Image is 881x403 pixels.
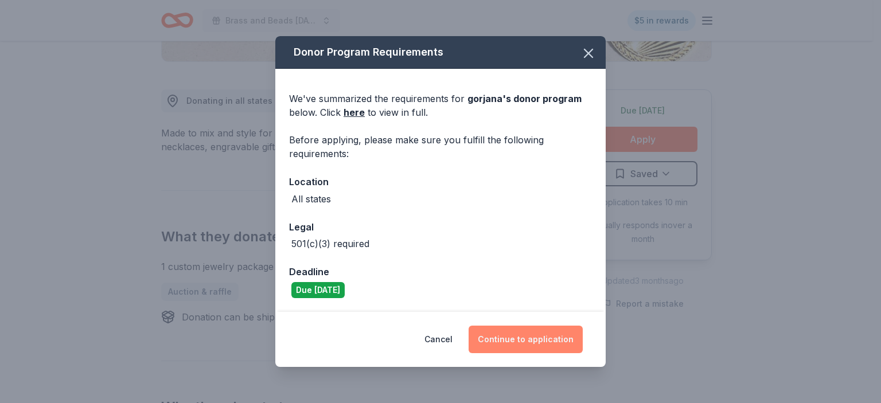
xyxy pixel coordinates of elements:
[467,93,582,104] span: gorjana 's donor program
[275,36,606,69] div: Donor Program Requirements
[469,326,583,353] button: Continue to application
[291,237,369,251] div: 501(c)(3) required
[424,326,453,353] button: Cancel
[291,282,345,298] div: Due [DATE]
[289,174,592,189] div: Location
[289,133,592,161] div: Before applying, please make sure you fulfill the following requirements:
[289,220,592,234] div: Legal
[289,92,592,119] div: We've summarized the requirements for below. Click to view in full.
[291,192,331,206] div: All states
[344,105,365,119] a: here
[289,264,592,279] div: Deadline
